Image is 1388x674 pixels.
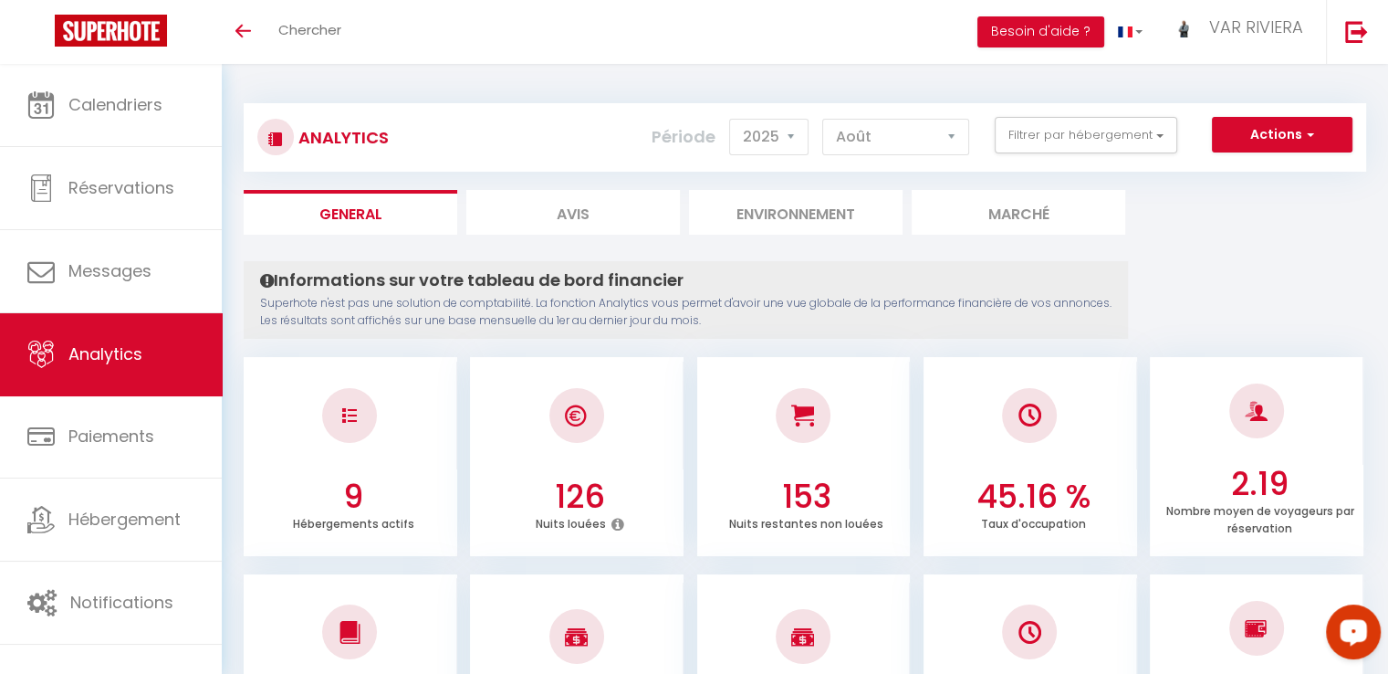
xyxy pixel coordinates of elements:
[1165,500,1353,536] p: Nombre moyen de voyageurs par réservation
[68,259,151,282] span: Messages
[1311,597,1388,674] iframe: LiveChat chat widget
[977,16,1104,47] button: Besoin d'aide ?
[68,342,142,365] span: Analytics
[934,478,1132,516] h3: 45.16 %
[1170,17,1197,38] img: ...
[1245,617,1268,639] img: NO IMAGE
[278,20,341,39] span: Chercher
[68,425,154,448] span: Paiements
[1161,465,1359,503] h3: 2.19
[1018,621,1041,644] img: NO IMAGE
[244,190,457,235] li: General
[995,117,1177,153] button: Filtrer par hébergement
[55,15,167,47] img: Super Booking
[652,117,715,157] label: Période
[1212,117,1352,153] button: Actions
[707,478,905,516] h3: 153
[68,93,162,116] span: Calendriers
[1345,20,1368,43] img: logout
[981,512,1086,532] p: Taux d'occupation
[729,512,883,532] p: Nuits restantes non louées
[70,591,173,614] span: Notifications
[689,190,903,235] li: Environnement
[68,176,174,199] span: Réservations
[294,117,389,158] h3: Analytics
[1209,16,1303,38] span: VAR RIVIERA
[342,408,357,423] img: NO IMAGE
[912,190,1125,235] li: Marché
[481,478,679,516] h3: 126
[260,270,1111,290] h4: Informations sur votre tableau de bord financier
[536,512,606,532] p: Nuits louées
[255,478,453,516] h3: 9
[466,190,680,235] li: Avis
[68,508,181,531] span: Hébergement
[293,512,414,532] p: Hébergements actifs
[260,295,1111,330] p: Superhote n'est pas une solution de comptabilité. La fonction Analytics vous permet d'avoir une v...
